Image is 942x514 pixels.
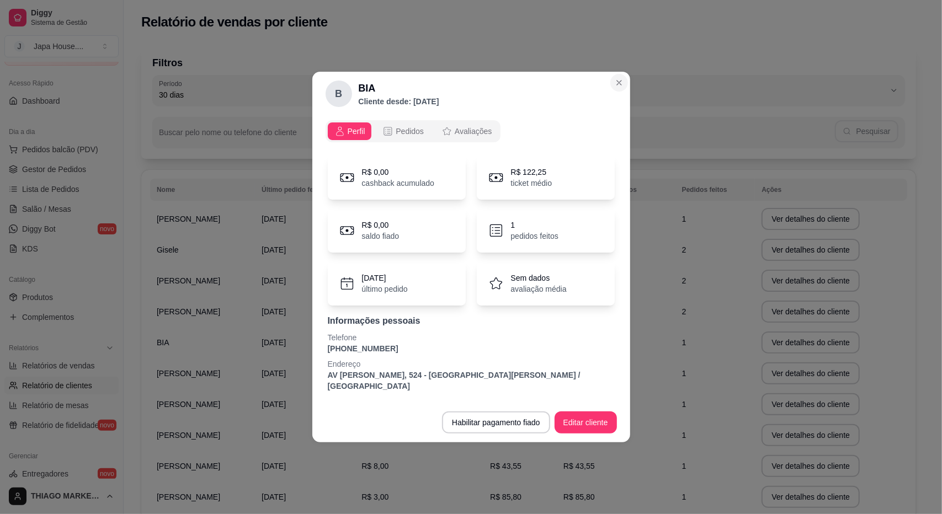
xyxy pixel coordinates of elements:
[362,219,400,231] p: R$ 0,00
[328,370,615,392] p: AV [PERSON_NAME], 524 - [GEOGRAPHIC_DATA][PERSON_NAME] / [GEOGRAPHIC_DATA]
[362,283,408,295] p: último pedido
[328,314,615,328] p: Informações pessoais
[328,343,615,354] p: [PHONE_NUMBER]
[455,126,492,137] span: Avaliações
[511,219,558,231] p: 1
[326,81,352,107] div: B
[359,81,439,96] h2: BIA
[326,120,617,142] div: opções
[328,358,615,370] p: Endereço
[511,167,552,178] p: R$ 122,25
[328,332,615,343] p: Telefone
[442,411,550,433] button: Habilitar pagamento fiado
[511,231,558,242] p: pedidos feitos
[555,411,617,433] button: Editar cliente
[348,126,365,137] span: Perfil
[326,120,501,142] div: opções
[511,178,552,189] p: ticket médio
[511,272,567,283] p: Sem dados
[362,272,408,283] p: [DATE]
[610,74,628,92] button: Close
[359,96,439,107] p: Cliente desde: [DATE]
[511,283,567,295] p: avaliação média
[362,167,435,178] p: R$ 0,00
[362,178,435,189] p: cashback acumulado
[396,126,424,137] span: Pedidos
[362,231,400,242] p: saldo fiado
